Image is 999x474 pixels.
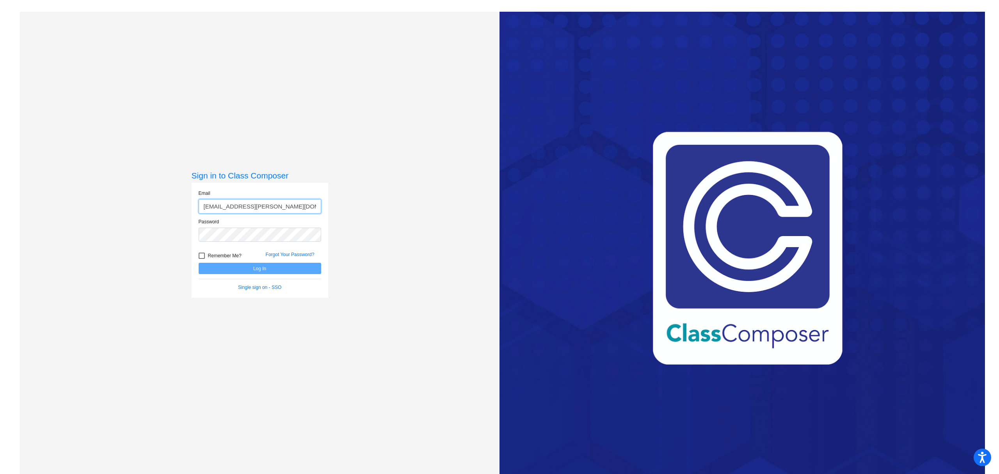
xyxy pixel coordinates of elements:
[199,190,210,197] label: Email
[199,263,321,274] button: Log In
[238,285,281,290] a: Single sign on - SSO
[266,252,315,257] a: Forgot Your Password?
[208,251,242,260] span: Remember Me?
[192,171,328,180] h3: Sign in to Class Composer
[199,218,219,225] label: Password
